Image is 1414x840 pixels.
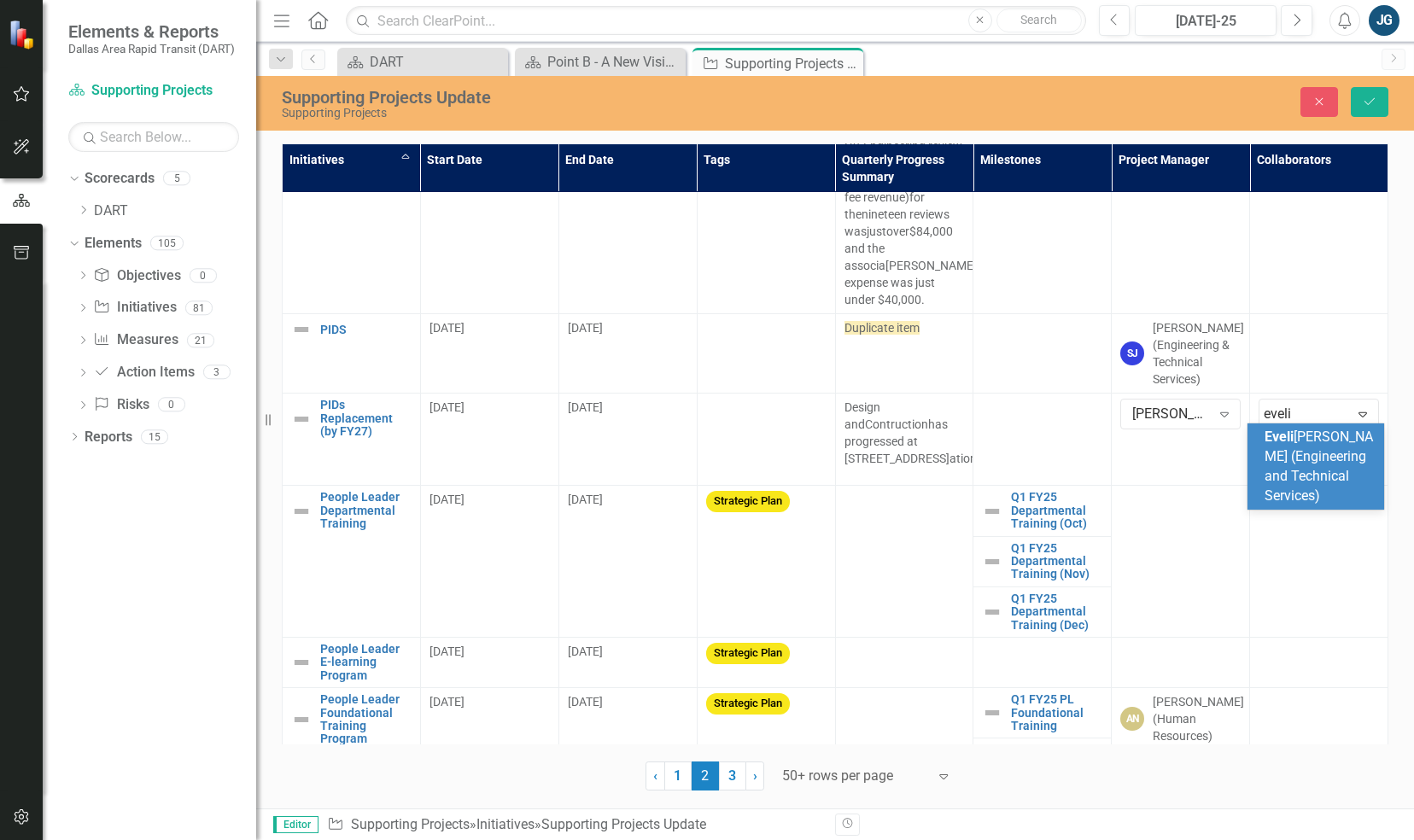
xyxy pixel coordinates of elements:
a: Objectives [93,266,180,286]
div: Point B - A New Vision for Mobility in [GEOGRAPHIC_DATA][US_STATE] [547,51,681,73]
span: Elements & Reports [68,21,235,42]
span: $8 [909,225,923,238]
div: 0 [158,398,185,412]
span: [DATE] [568,321,603,335]
div: Supporting Projects Update [282,88,897,107]
span: just [867,225,886,238]
span: Eveli [1265,429,1294,445]
span: Editor [273,816,318,833]
a: Supporting Projects [351,816,470,832]
a: PIDS [320,324,412,336]
span: ‹ [653,767,657,784]
span: [DATE] [429,695,465,709]
div: [PERSON_NAME] (Engineering & Technical Services) [1153,319,1244,388]
div: AN [1120,707,1144,731]
input: Search ClearPoint... [346,6,1085,36]
img: Not Defined [982,703,1002,723]
span: [DATE] [568,493,603,506]
div: 81 [185,300,213,315]
span: [DATE] [429,400,465,414]
a: Q1 FY25 PL Foundational Training [1011,693,1102,732]
span: [DATE] [429,321,465,335]
img: Not Defined [982,602,1002,622]
div: 0 [190,268,217,283]
img: Not Defined [291,319,312,340]
img: ClearPoint Strategy [9,20,38,50]
div: Supporting Projects Update [725,53,859,74]
a: Scorecards [85,169,155,189]
div: [DATE]-25 [1141,11,1271,32]
div: Supporting Projects Update [541,816,706,832]
a: Reports [85,428,132,447]
span: [DATE] [568,645,603,658]
span: over [886,225,909,238]
div: Supporting Projects [282,107,897,120]
img: Not Defined [291,409,312,429]
a: People Leader Departmental Training [320,491,412,530]
small: Dallas Area Rapid Transit (DART) [68,42,235,55]
div: 15 [141,429,168,444]
span: nineteen reviews was [844,207,949,238]
a: 3 [719,761,746,790]
a: PIDs Replacement (by FY27) [320,399,412,438]
button: JG [1369,5,1399,36]
input: Search Below... [68,122,239,152]
div: 21 [187,333,214,347]
div: SJ [1120,341,1144,365]
a: Supporting Projects [68,81,239,101]
span: Duplicate item [844,321,920,335]
span: [PERSON_NAME] expense was just under $40,000. [844,259,977,306]
button: [DATE]-25 [1135,5,1277,36]
div: 105 [150,236,184,250]
img: Not Defined [982,501,1002,522]
span: has progressed at [STREET_ADDRESS] [844,417,949,465]
a: Point B - A New Vision for Mobility in [GEOGRAPHIC_DATA][US_STATE] [519,51,681,73]
a: Initiatives [476,816,535,832]
img: Not Defined [291,652,312,673]
span: [DATE] [568,400,603,414]
a: DART [94,201,256,221]
span: [DATE] [429,493,465,506]
img: Not Defined [291,501,312,522]
img: Not Defined [982,551,1002,572]
div: » » [327,815,822,835]
span: Strategic Plan [706,643,790,664]
span: 2 [692,761,719,790]
a: DART [342,51,504,73]
a: People Leader E-learning Program [320,643,412,682]
div: 3 [203,365,231,380]
span: Strategic Plan [706,693,790,715]
span: ations. [949,452,986,465]
span: 4 [923,225,930,238]
a: Risks [93,395,149,415]
span: ,000 and the associa [844,225,953,272]
a: Q1 FY25 Departmental Training (Dec) [1011,592,1102,632]
a: Q1 FY25 Departmental Training (Nov) [1011,542,1102,581]
button: Search [996,9,1082,32]
a: People Leader Foundational Training Program [320,693,412,746]
span: [DATE] [429,645,465,658]
a: Elements [85,234,142,254]
span: Design and [844,400,880,431]
span: Contruction [865,417,928,431]
a: 1 [664,761,692,790]
a: Q2 FY25 PL Foundational Training [1011,744,1102,783]
a: Measures [93,330,178,350]
img: Not Defined [291,709,312,730]
span: › [753,767,757,784]
div: [PERSON_NAME] (Development Administration) [1132,405,1210,424]
div: [PERSON_NAME] (Human Resources) [1153,693,1244,744]
a: Q1 FY25 Departmental Training (Oct) [1011,491,1102,530]
a: Action Items [93,363,194,382]
div: DART [370,51,504,73]
a: Initiatives [93,298,176,318]
span: [DATE] [568,695,603,709]
span: Strategic Plan [706,491,790,512]
span: [PERSON_NAME] (Engineering and Technical Services) [1265,429,1373,504]
div: 5 [163,172,190,186]
span: Search [1020,13,1057,26]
